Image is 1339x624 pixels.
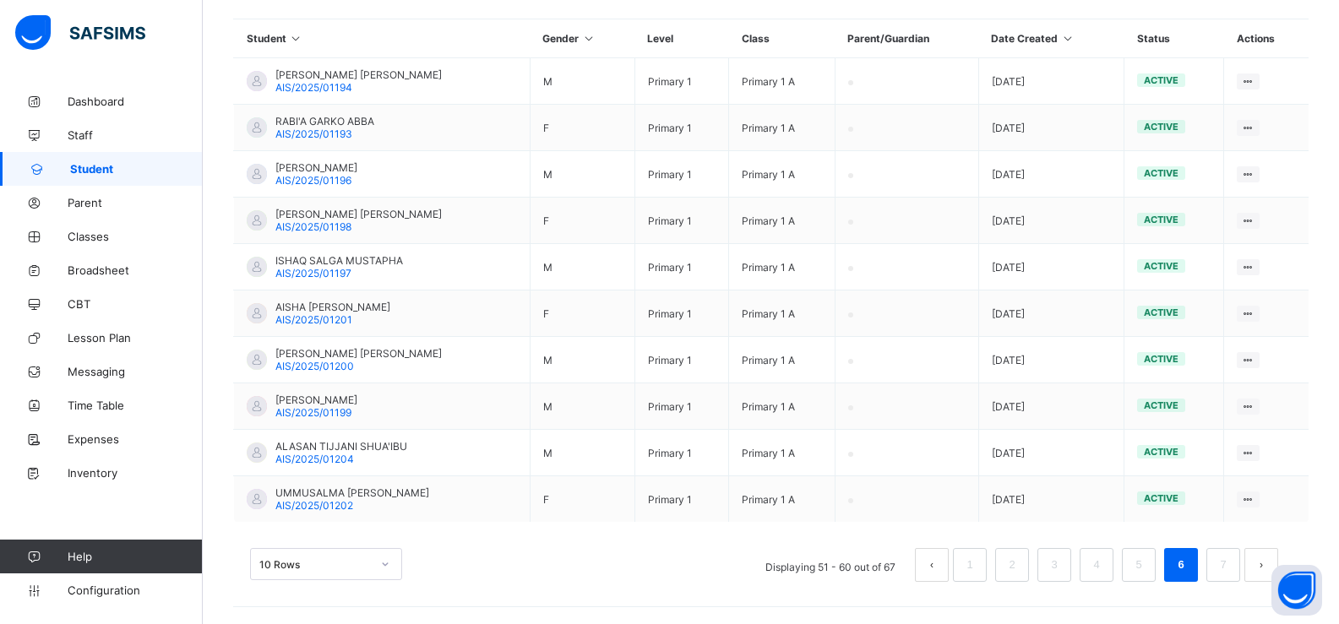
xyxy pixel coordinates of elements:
[995,548,1029,582] li: 2
[634,337,728,383] td: Primary 1
[1124,19,1224,58] th: Status
[530,244,634,290] td: M
[729,198,836,244] td: Primary 1 A
[978,105,1124,151] td: [DATE]
[1244,548,1278,582] li: 下一页
[275,81,352,94] span: AIS/2025/01194
[915,548,949,582] li: 上一页
[729,19,836,58] th: Class
[978,198,1124,244] td: [DATE]
[275,267,351,279] span: AIS/2025/01197
[530,19,634,58] th: Gender
[1122,548,1156,582] li: 5
[1144,307,1178,318] span: active
[68,432,203,446] span: Expenses
[530,476,634,523] td: F
[753,548,908,582] li: Displaying 51 - 60 out of 67
[1130,554,1146,576] a: 5
[275,440,407,453] span: ALASAN TIJJANI SHUA'IBU
[1244,548,1278,582] button: next page
[915,548,949,582] button: prev page
[68,583,202,597] span: Configuration
[68,263,203,277] span: Broadsheet
[729,383,836,430] td: Primary 1 A
[68,230,203,243] span: Classes
[68,550,202,563] span: Help
[275,347,442,360] span: [PERSON_NAME] [PERSON_NAME]
[729,105,836,151] td: Primary 1 A
[729,430,836,476] td: Primary 1 A
[530,337,634,383] td: M
[1144,446,1178,458] span: active
[259,558,371,571] div: 10 Rows
[1060,32,1075,45] i: Sort in Ascending Order
[275,161,357,174] span: [PERSON_NAME]
[1080,548,1113,582] li: 4
[634,383,728,430] td: Primary 1
[68,297,203,311] span: CBT
[634,19,728,58] th: Level
[275,220,351,233] span: AIS/2025/01198
[530,430,634,476] td: M
[275,174,351,187] span: AIS/2025/01196
[289,32,303,45] i: Sort in Ascending Order
[275,453,354,465] span: AIS/2025/01204
[275,301,390,313] span: AISHA [PERSON_NAME]
[530,290,634,337] td: F
[68,365,203,378] span: Messaging
[275,254,403,267] span: ISHAQ SALGA MUSTAPHA
[1144,74,1178,86] span: active
[1144,492,1178,504] span: active
[530,198,634,244] td: F
[275,128,352,140] span: AIS/2025/01193
[275,313,352,326] span: AIS/2025/01201
[1224,19,1309,58] th: Actions
[634,58,728,105] td: Primary 1
[978,58,1124,105] td: [DATE]
[978,19,1124,58] th: Date Created
[978,337,1124,383] td: [DATE]
[1173,554,1189,576] a: 6
[1206,548,1240,582] li: 7
[634,430,728,476] td: Primary 1
[978,383,1124,430] td: [DATE]
[1271,565,1322,616] button: Open asap
[1144,260,1178,272] span: active
[634,198,728,244] td: Primary 1
[70,162,203,176] span: Student
[1164,548,1198,582] li: 6
[68,95,203,108] span: Dashboard
[275,115,374,128] span: RABI'A GARKO ABBA
[978,430,1124,476] td: [DATE]
[275,208,442,220] span: [PERSON_NAME] [PERSON_NAME]
[275,393,357,406] span: [PERSON_NAME]
[978,244,1124,290] td: [DATE]
[978,151,1124,198] td: [DATE]
[234,19,531,58] th: Student
[1088,554,1104,576] a: 4
[15,15,145,51] img: safsims
[1144,399,1178,411] span: active
[1144,167,1178,179] span: active
[275,406,351,419] span: AIS/2025/01199
[68,399,203,412] span: Time Table
[68,128,203,142] span: Staff
[1144,214,1178,225] span: active
[530,105,634,151] td: F
[978,290,1124,337] td: [DATE]
[1144,353,1178,365] span: active
[729,290,836,337] td: Primary 1 A
[729,337,836,383] td: Primary 1 A
[68,466,203,480] span: Inventory
[1144,121,1178,133] span: active
[275,68,442,81] span: [PERSON_NAME] [PERSON_NAME]
[275,360,354,372] span: AIS/2025/01200
[581,32,596,45] i: Sort in Ascending Order
[530,58,634,105] td: M
[1037,548,1071,582] li: 3
[729,58,836,105] td: Primary 1 A
[530,383,634,430] td: M
[961,554,977,576] a: 1
[1215,554,1231,576] a: 7
[729,476,836,523] td: Primary 1 A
